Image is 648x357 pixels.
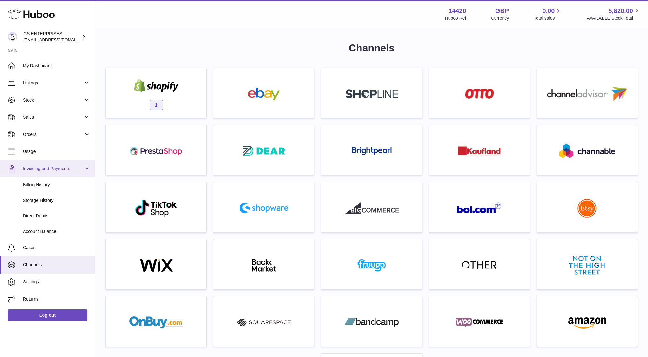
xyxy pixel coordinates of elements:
[534,7,562,21] a: 0.00 Total sales
[577,199,597,218] img: roseta-etsy
[547,87,627,101] img: roseta-channel-advisor
[23,228,90,235] span: Account Balance
[458,146,501,155] img: roseta-kaufland
[457,202,502,214] img: roseta-bol
[324,300,419,343] a: bandcamp
[587,7,640,21] a: 5,820.00 AVAILABLE Stock Total
[109,185,203,229] a: roseta-tiktokshop
[569,256,605,275] img: notonthehighstreet
[129,259,183,272] img: wix
[23,80,84,86] span: Listings
[324,71,419,115] a: roseta-shopline
[540,71,634,115] a: roseta-channel-advisor
[452,316,506,329] img: woocommerce
[495,7,509,15] strong: GBP
[540,185,634,229] a: roseta-etsy
[352,147,392,155] img: roseta-brightpearl
[345,259,399,272] img: fruugo
[135,199,178,217] img: roseta-tiktokshop
[540,300,634,343] a: amazon
[109,242,203,286] a: wix
[23,245,90,251] span: Cases
[587,15,640,21] span: AVAILABLE Stock Total
[23,131,84,137] span: Orders
[608,7,633,15] span: 5,820.00
[432,300,527,343] a: woocommerce
[217,71,311,115] a: ebay
[237,259,291,272] img: backmarket
[324,185,419,229] a: roseta-bigcommerce
[109,128,203,172] a: roseta-prestashop
[560,316,614,329] img: amazon
[109,300,203,343] a: onbuy
[129,79,183,92] img: shopify
[23,279,90,285] span: Settings
[105,41,638,55] h1: Channels
[150,100,163,110] span: 1
[24,37,93,42] span: [EMAIL_ADDRESS][DOMAIN_NAME]
[217,128,311,172] a: roseta-dear
[109,71,203,115] a: shopify 1
[449,7,466,15] strong: 14420
[129,316,183,329] img: onbuy
[23,149,90,155] span: Usage
[540,128,634,172] a: roseta-channable
[445,15,466,21] div: Huboo Ref
[217,185,311,229] a: roseta-shopware
[432,185,527,229] a: roseta-bol
[345,202,399,215] img: roseta-bigcommerce
[324,128,419,172] a: roseta-brightpearl
[491,15,509,21] div: Currency
[432,71,527,115] a: roseta-otto
[23,262,90,268] span: Channels
[23,213,90,219] span: Direct Debits
[559,144,615,158] img: roseta-channable
[462,261,497,270] img: other
[23,166,84,172] span: Invoicing and Payments
[23,63,90,69] span: My Dashboard
[23,114,84,120] span: Sales
[465,89,494,99] img: roseta-otto
[23,97,84,103] span: Stock
[345,316,399,329] img: bandcamp
[24,31,81,43] div: CS ENTERPRISES
[540,242,634,286] a: notonthehighstreet
[217,242,311,286] a: backmarket
[237,200,291,216] img: roseta-shopware
[237,88,291,100] img: ebay
[432,128,527,172] a: roseta-kaufland
[237,316,291,329] img: squarespace
[23,182,90,188] span: Billing History
[8,309,87,321] a: Log out
[534,15,562,21] span: Total sales
[346,89,398,98] img: roseta-shopline
[543,7,555,15] span: 0.00
[324,242,419,286] a: fruugo
[23,296,90,302] span: Returns
[23,197,90,203] span: Storage History
[8,32,17,42] img: csenterprisesholding@gmail.com
[217,300,311,343] a: squarespace
[432,242,527,286] a: other
[129,145,183,157] img: roseta-prestashop
[241,144,287,158] img: roseta-dear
